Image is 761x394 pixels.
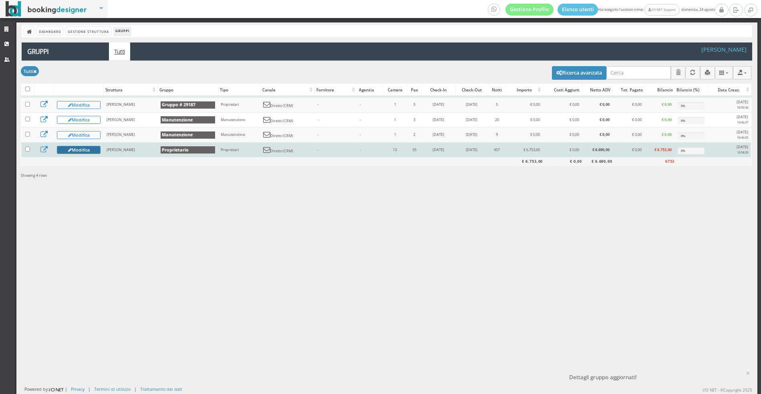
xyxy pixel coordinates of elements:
[357,112,383,127] td: -
[314,127,357,142] td: -
[383,84,407,95] div: Camere
[104,84,157,95] div: Struttura
[746,369,750,377] button: ×
[22,42,105,61] a: Gruppi
[48,386,65,393] img: ionet_small_logo.png
[558,4,598,16] a: Elenco utenti
[94,386,131,392] a: Termini di utilizzo
[260,127,314,142] td: Diretto (CRM)
[408,84,421,95] div: Pax
[455,142,488,157] td: [DATE]
[675,84,707,95] div: Bilancio (%)
[662,117,672,122] b: € 0,00
[737,120,748,124] small: 19:46:47
[678,132,689,139] div: 0%
[57,101,101,109] button: Modifica
[57,116,101,124] button: Modifica
[543,142,582,157] td: € 0,00
[600,117,610,122] b: € 0,00
[506,97,543,113] td: € 0,00
[158,84,217,95] div: Gruppo
[134,386,137,392] div: |
[407,127,421,142] td: 2
[606,66,671,79] input: Cerca
[506,84,543,95] div: Importo
[488,142,505,157] td: 457
[314,97,357,113] td: -
[104,112,158,127] td: [PERSON_NAME]
[506,127,543,142] td: € 0,00
[645,84,674,95] div: Bilancio
[582,159,612,164] div: € 6.690,00
[407,97,421,113] td: 5
[161,116,215,123] a: Manutenzione
[582,84,612,95] div: Netto ADV
[506,142,543,157] td: € 6.753,00
[218,97,260,113] td: Proprietari
[488,4,715,16] span: Hai eseguito l'accesso come: domenica, 24 agosto
[57,131,101,139] button: Modifica
[218,84,260,95] div: Tipo
[422,142,455,157] td: [DATE]
[543,112,582,127] td: € 0,00
[261,84,314,95] div: Canale
[315,84,357,95] div: Fornitore
[422,84,455,95] div: Check-in
[708,84,751,95] div: Data Creaz.
[489,84,505,95] div: Notti
[678,117,689,124] div: 0%
[678,147,689,154] div: 0%
[644,4,679,16] a: I/O NET Support
[260,142,314,157] td: Diretto (CRM)
[654,147,672,152] b: € 6.753,00
[506,112,543,127] td: € 0,00
[21,173,47,178] span: Showing 4 rows
[162,131,193,137] b: Manutenzione
[57,146,101,154] button: Modifica
[260,97,314,113] td: Diretto (CRM)
[357,97,383,113] td: -
[552,66,606,80] button: Ricerca avanzata
[733,66,751,79] button: Export
[645,159,675,164] div: 6753
[66,27,111,35] a: Gestione Struttura
[88,386,91,392] div: |
[104,127,158,142] td: [PERSON_NAME]
[600,132,610,137] b: € 0,00
[612,127,645,142] td: € 0,00
[737,150,748,154] small: 18:58:29
[488,97,505,113] td: 5
[407,142,421,157] td: 55
[685,66,700,79] button: Aggiorna
[600,102,610,107] b: € 0,00
[592,147,610,152] b: € 6.690,00
[678,102,689,109] div: 0%
[612,97,645,113] td: € 0,00
[161,146,215,154] a: Proprietario
[612,84,644,95] div: Tot. pagato
[24,386,67,393] div: Powered by |
[162,147,189,153] b: Proprietario
[505,4,554,16] a: Gestione Profilo
[455,97,488,113] td: [DATE]
[383,97,408,113] td: 1
[218,127,260,142] td: Manutenzione
[707,142,751,157] td: [DATE]
[104,97,158,113] td: [PERSON_NAME]
[506,159,543,164] div: € 6.753,00
[314,142,357,157] td: -
[422,112,455,127] td: [DATE]
[707,97,751,113] td: [DATE]
[737,135,748,139] small: 19:46:05
[455,127,488,142] td: [DATE]
[109,42,131,61] a: Tutti
[114,27,131,36] li: Gruppi
[161,101,215,109] a: Gruppo # 29187
[71,386,85,392] a: Privacy
[737,105,748,109] small: 19:50:36
[162,101,195,107] b: Gruppo # 29187
[383,127,408,142] td: 1
[543,97,582,113] td: € 0,00
[569,374,637,381] span: Dettagli gruppo aggiornati!
[488,112,505,127] td: 20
